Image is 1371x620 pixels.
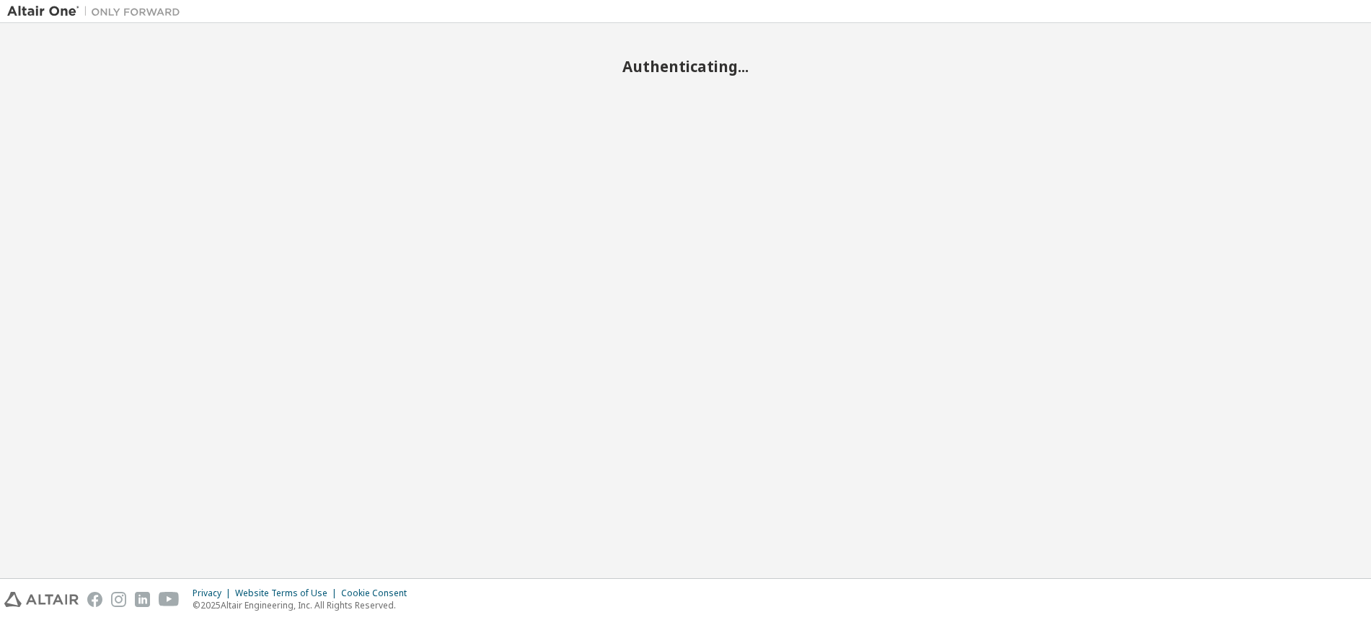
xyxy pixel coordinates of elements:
h2: Authenticating... [7,57,1364,76]
img: facebook.svg [87,592,102,607]
img: altair_logo.svg [4,592,79,607]
div: Privacy [193,588,235,599]
img: instagram.svg [111,592,126,607]
img: Altair One [7,4,188,19]
img: linkedin.svg [135,592,150,607]
p: © 2025 Altair Engineering, Inc. All Rights Reserved. [193,599,415,611]
img: youtube.svg [159,592,180,607]
div: Website Terms of Use [235,588,341,599]
div: Cookie Consent [341,588,415,599]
